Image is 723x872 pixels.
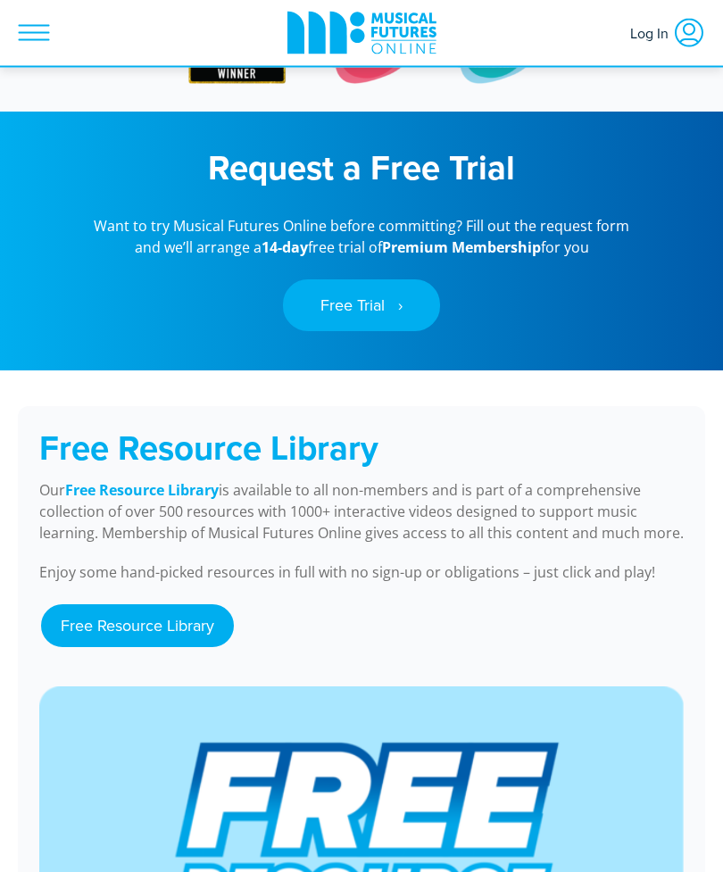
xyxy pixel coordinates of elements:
[382,238,541,258] strong: Premium Membership
[283,280,440,332] a: Free Trial ‎‏‏‎ ‎ ›
[41,605,234,648] a: Free Resource Library
[262,238,308,258] strong: 14-day
[630,17,673,49] span: Log In
[621,8,714,58] a: Log In
[39,480,684,544] p: Our is available to all non-members and is part of a comprehensive collection of over 500 resourc...
[65,481,219,502] a: Free Resource Library
[39,562,684,584] p: Enjoy some hand-picked resources in full with no sign-up or obligations – just click and play!
[39,424,378,473] span: Free Resource Library
[18,148,705,189] h2: Request a Free Trial
[85,216,638,259] p: Want to try Musical Futures Online before committing? Fill out the request form and we’ll arrange...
